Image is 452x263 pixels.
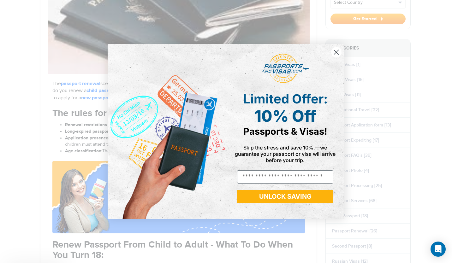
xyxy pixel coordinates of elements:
button: UNLOCK SAVING [237,190,333,203]
img: passports and visas [262,54,309,83]
div: Open Intercom Messenger [431,242,446,257]
span: Skip the stress and save 10%,—we guarantee your passport or visa will arrive before your trip. [235,144,336,163]
button: Close dialog [331,47,342,58]
img: de9cda0d-0715-46ca-9a25-073762a91ba7.png [108,44,226,219]
span: 10% Off [254,107,316,126]
span: Limited Offer: [243,91,328,107]
span: Passports & Visas! [243,126,327,137]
